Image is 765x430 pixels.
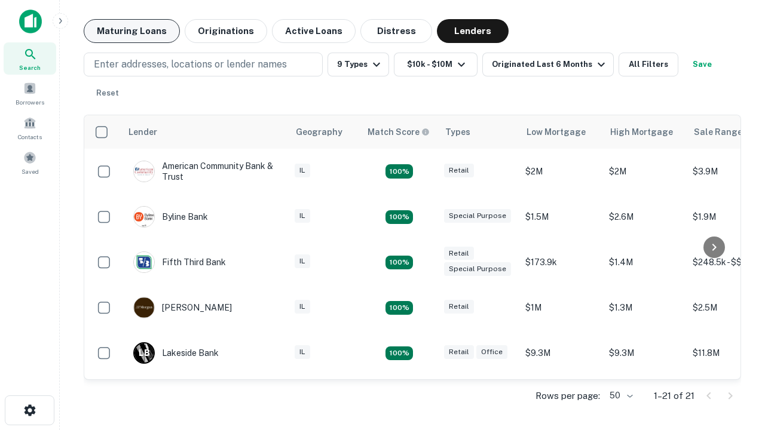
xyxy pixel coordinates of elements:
div: Fifth Third Bank [133,251,226,273]
button: Originations [185,19,267,43]
div: Sale Range [694,125,742,139]
div: Retail [444,164,474,177]
button: Active Loans [272,19,356,43]
td: $9.3M [603,330,687,376]
span: Borrowers [16,97,44,107]
th: Lender [121,115,289,149]
span: Search [19,63,41,72]
td: $173.9k [519,239,603,285]
td: $5.4M [603,376,687,421]
div: Geography [296,125,342,139]
div: Special Purpose [444,262,511,276]
a: Contacts [4,112,56,144]
img: picture [134,252,154,272]
div: Retail [444,300,474,314]
td: $2M [603,149,687,194]
a: Borrowers [4,77,56,109]
button: $10k - $10M [394,53,478,76]
div: Matching Properties: 2, hasApolloMatch: undefined [385,256,413,270]
button: Distress [360,19,432,43]
div: IL [295,300,310,314]
th: Capitalize uses an advanced AI algorithm to match your search with the best lender. The match sco... [360,115,438,149]
button: Lenders [437,19,509,43]
th: Low Mortgage [519,115,603,149]
div: Retail [444,247,474,260]
button: All Filters [619,53,678,76]
h6: Match Score [368,125,427,139]
div: Retail [444,345,474,359]
div: Types [445,125,470,139]
th: Geography [289,115,360,149]
img: capitalize-icon.png [19,10,42,33]
div: [PERSON_NAME] [133,297,232,318]
div: Matching Properties: 2, hasApolloMatch: undefined [385,164,413,179]
button: Reset [88,81,127,105]
p: Enter addresses, locations or lender names [94,57,287,72]
div: IL [295,254,310,268]
div: Low Mortgage [527,125,586,139]
td: $1.5M [519,194,603,239]
span: Saved [22,167,39,176]
td: $1.4M [603,239,687,285]
span: Contacts [18,132,42,142]
button: Originated Last 6 Months [482,53,614,76]
td: $9.3M [519,330,603,376]
div: 50 [605,387,635,404]
img: picture [134,207,154,227]
p: L B [139,347,149,360]
div: Byline Bank [133,206,208,228]
div: Matching Properties: 3, hasApolloMatch: undefined [385,346,413,361]
a: Search [4,42,56,75]
div: Matching Properties: 2, hasApolloMatch: undefined [385,301,413,315]
div: Capitalize uses an advanced AI algorithm to match your search with the best lender. The match sco... [368,125,430,139]
div: Lender [128,125,157,139]
td: $2.6M [603,194,687,239]
div: High Mortgage [610,125,673,139]
p: Rows per page: [535,389,600,403]
div: Lakeside Bank [133,342,219,364]
p: 1–21 of 21 [654,389,694,403]
th: High Mortgage [603,115,687,149]
a: Saved [4,146,56,179]
div: Matching Properties: 3, hasApolloMatch: undefined [385,210,413,225]
button: 9 Types [328,53,389,76]
button: Maturing Loans [84,19,180,43]
td: $2M [519,149,603,194]
td: $1.3M [603,285,687,330]
td: $1.5M [519,376,603,421]
div: American Community Bank & Trust [133,161,277,182]
div: Originated Last 6 Months [492,57,608,72]
div: Office [476,345,507,359]
button: Save your search to get updates of matches that match your search criteria. [683,53,721,76]
div: IL [295,209,310,223]
td: $1M [519,285,603,330]
div: IL [295,345,310,359]
iframe: Chat Widget [705,296,765,354]
img: picture [134,297,154,318]
button: Enter addresses, locations or lender names [84,53,323,76]
div: Special Purpose [444,209,511,223]
th: Types [438,115,519,149]
img: picture [134,161,154,182]
div: IL [295,164,310,177]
